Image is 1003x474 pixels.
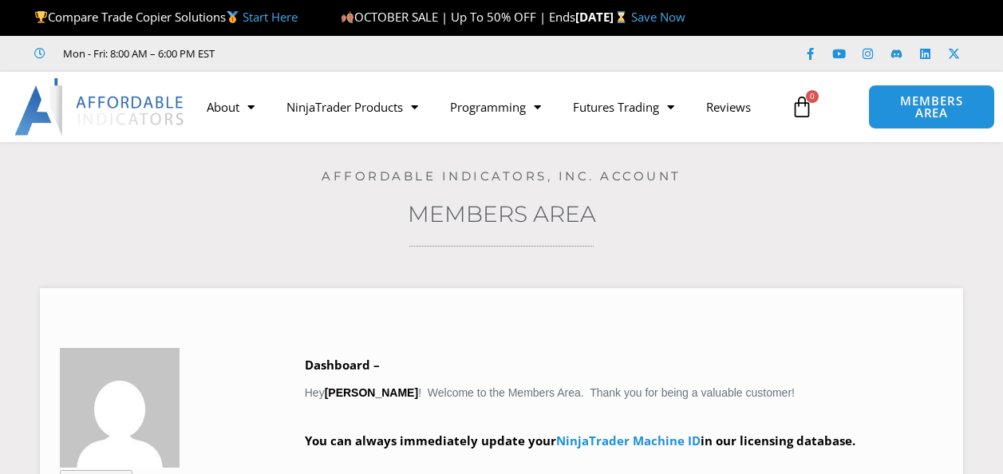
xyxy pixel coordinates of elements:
[60,348,180,468] img: cd2998f6a2ba43deee5538cdc024d25cd20d36cf65fd22dfd14c02a6cb58fda3
[557,89,690,125] a: Futures Trading
[615,11,627,23] img: ⌛
[34,9,298,25] span: Compare Trade Copier Solutions
[767,84,837,130] a: 0
[305,357,380,373] b: Dashboard –
[227,11,239,23] img: 🥇
[191,89,270,125] a: About
[885,95,977,119] span: MEMBERS AREA
[322,168,681,184] a: Affordable Indicators, Inc. Account
[243,9,298,25] a: Start Here
[341,9,575,25] span: OCTOBER SALE | Up To 50% OFF | Ends
[868,85,994,129] a: MEMBERS AREA
[237,45,476,61] iframe: Customer reviews powered by Trustpilot
[325,386,418,399] strong: [PERSON_NAME]
[575,9,630,25] strong: [DATE]
[305,433,855,448] strong: You can always immediately update your in our licensing database.
[270,89,434,125] a: NinjaTrader Products
[806,90,819,103] span: 0
[59,44,215,63] span: Mon - Fri: 8:00 AM – 6:00 PM EST
[191,89,783,125] nav: Menu
[556,433,701,448] a: NinjaTrader Machine ID
[14,78,186,136] img: LogoAI | Affordable Indicators – NinjaTrader
[434,89,557,125] a: Programming
[35,11,47,23] img: 🏆
[408,200,596,227] a: Members Area
[690,89,767,125] a: Reviews
[342,11,353,23] img: 🍂
[631,9,685,25] a: Save Now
